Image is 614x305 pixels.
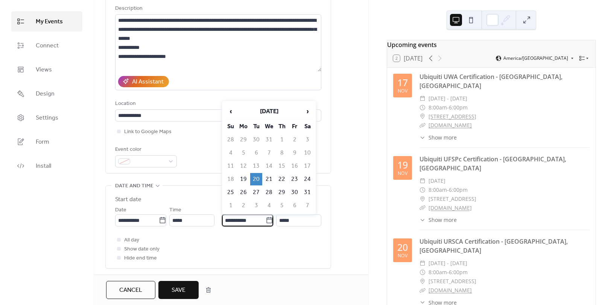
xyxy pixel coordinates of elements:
[106,281,155,299] button: Cancel
[263,147,275,159] td: 7
[429,287,472,294] a: [DOMAIN_NAME]
[250,160,262,172] td: 13
[449,185,468,194] span: 6:00pm
[289,134,301,146] td: 2
[225,160,237,172] td: 11
[11,156,82,176] a: Install
[237,186,249,199] td: 26
[11,35,82,56] a: Connect
[419,73,562,90] a: Ubiquiti UWA Certification - [GEOGRAPHIC_DATA], [GEOGRAPHIC_DATA]
[419,216,457,224] button: ​Show more
[263,134,275,146] td: 31
[115,182,153,191] span: Date and time
[36,65,52,74] span: Views
[115,4,320,13] div: Description
[289,173,301,185] td: 23
[447,268,449,277] span: -
[387,40,596,49] div: Upcoming events
[302,104,313,119] span: ›
[429,112,476,121] a: [STREET_ADDRESS]
[36,17,63,26] span: My Events
[301,134,313,146] td: 3
[276,120,288,133] th: Th
[429,176,445,185] span: [DATE]
[447,103,449,112] span: -
[419,134,426,141] div: ​
[301,186,313,199] td: 31
[237,160,249,172] td: 12
[398,89,407,94] div: Nov
[124,245,160,254] span: Show date only
[429,268,447,277] span: 8:00am
[276,147,288,159] td: 8
[397,243,408,252] div: 20
[124,236,139,245] span: All day
[419,121,426,130] div: ​
[289,147,301,159] td: 9
[237,199,249,212] td: 2
[118,76,169,87] button: AI Assistant
[398,171,407,176] div: Nov
[429,103,447,112] span: 8:00am
[301,120,313,133] th: Sa
[289,160,301,172] td: 16
[115,145,175,154] div: Event color
[36,41,59,50] span: Connect
[225,120,237,133] th: Su
[301,173,313,185] td: 24
[289,120,301,133] th: Fr
[36,90,55,99] span: Design
[301,160,313,172] td: 17
[449,268,468,277] span: 6:00pm
[237,103,301,120] th: [DATE]
[276,186,288,199] td: 29
[301,147,313,159] td: 10
[250,173,262,185] td: 20
[115,206,126,215] span: Date
[250,199,262,212] td: 3
[429,277,476,286] span: [STREET_ADDRESS]
[158,281,199,299] button: Save
[225,186,237,199] td: 25
[398,253,407,258] div: Nov
[276,173,288,185] td: 22
[429,204,472,211] a: [DOMAIN_NAME]
[263,173,275,185] td: 21
[132,77,164,86] div: AI Assistant
[429,216,457,224] span: Show more
[429,185,447,194] span: 8:00am
[237,120,249,133] th: Mo
[419,103,426,112] div: ​
[36,162,51,171] span: Install
[419,216,426,224] div: ​
[11,11,82,32] a: My Events
[419,259,426,268] div: ​
[36,138,49,147] span: Form
[419,155,566,172] a: Ubiquiti UFSPc Certification - [GEOGRAPHIC_DATA], [GEOGRAPHIC_DATA]
[225,147,237,159] td: 4
[169,206,181,215] span: Time
[237,147,249,159] td: 5
[263,160,275,172] td: 14
[11,59,82,80] a: Views
[419,94,426,103] div: ​
[419,203,426,212] div: ​
[397,160,408,170] div: 19
[237,134,249,146] td: 29
[429,259,467,268] span: [DATE] - [DATE]
[250,147,262,159] td: 6
[419,268,426,277] div: ​
[503,56,568,61] span: America/[GEOGRAPHIC_DATA]
[419,134,457,141] button: ​Show more
[225,134,237,146] td: 28
[289,186,301,199] td: 30
[11,83,82,104] a: Design
[119,286,142,295] span: Cancel
[124,254,157,263] span: Hide end time
[419,286,426,295] div: ​
[449,103,468,112] span: 6:00pm
[289,199,301,212] td: 6
[237,173,249,185] td: 19
[276,160,288,172] td: 15
[172,286,185,295] span: Save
